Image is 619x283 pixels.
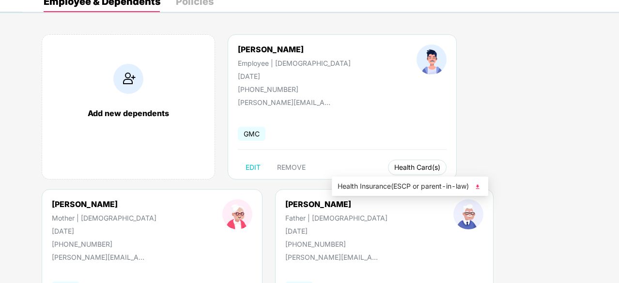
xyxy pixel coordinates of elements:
button: Health Card(s) [388,160,447,175]
div: [PERSON_NAME][EMAIL_ADDRESS] [52,253,149,261]
div: [PERSON_NAME] [52,199,156,209]
div: [PHONE_NUMBER] [238,85,351,93]
div: Add new dependents [52,108,205,118]
span: GMC [238,127,265,141]
span: EDIT [246,164,261,171]
img: profileImage [417,45,447,74]
div: [PERSON_NAME][EMAIL_ADDRESS] [238,98,335,106]
img: profileImage [453,199,483,229]
div: [PERSON_NAME] [238,45,351,54]
img: addIcon [113,64,143,94]
span: Health Insurance(ESCP or parent-in-law) [338,181,482,192]
div: Father | [DEMOGRAPHIC_DATA] [285,214,387,222]
div: [DATE] [238,72,351,80]
div: [DATE] [285,227,387,235]
img: svg+xml;base64,PHN2ZyB4bWxucz0iaHR0cDovL3d3dy53My5vcmcvMjAwMC9zdmciIHhtbG5zOnhsaW5rPSJodHRwOi8vd3... [473,182,482,192]
div: Mother | [DEMOGRAPHIC_DATA] [52,214,156,222]
button: REMOVE [269,160,313,175]
div: [PHONE_NUMBER] [285,240,387,248]
span: REMOVE [277,164,306,171]
div: [PERSON_NAME] [285,199,387,209]
button: EDIT [238,160,268,175]
div: [PHONE_NUMBER] [52,240,156,248]
img: profileImage [222,199,252,229]
div: [DATE] [52,227,156,235]
div: [PERSON_NAME][EMAIL_ADDRESS] [285,253,382,261]
span: Health Card(s) [394,165,440,170]
div: Employee | [DEMOGRAPHIC_DATA] [238,59,351,67]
